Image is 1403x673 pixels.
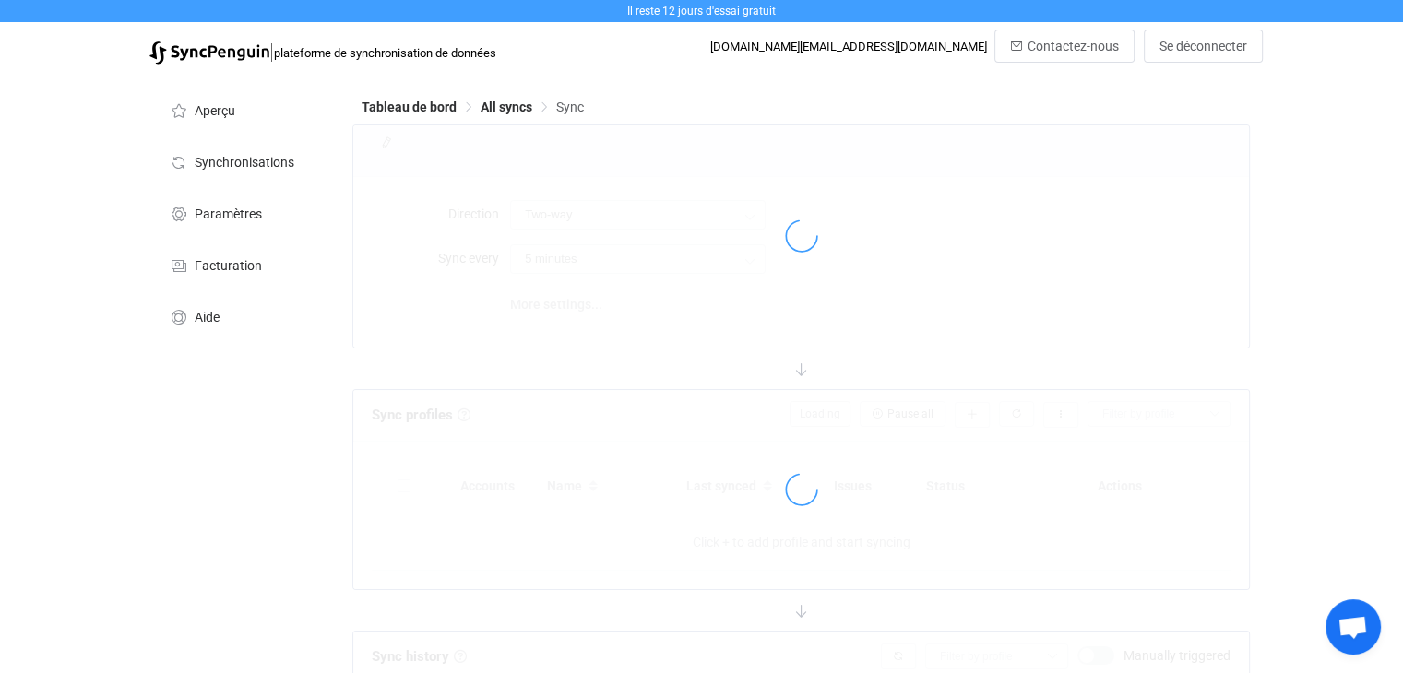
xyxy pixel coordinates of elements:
[362,100,457,114] span: Tableau de bord
[149,135,334,186] a: Synchronisations
[149,83,334,135] a: Aperçu
[149,289,334,341] a: Aide
[994,30,1135,63] button: Contactez-nous
[1159,39,1247,53] font: Se déconnecter
[627,5,776,18] font: Il reste 12 jours d'essai gratuit
[149,39,496,65] a: |plateforme de synchronisation de données
[149,186,334,238] a: Paramètres
[1028,39,1119,53] font: Contactez-nous
[195,207,262,221] font: Paramètres
[269,39,274,65] font: |
[710,40,987,53] font: [DOMAIN_NAME][EMAIL_ADDRESS][DOMAIN_NAME]
[1326,599,1381,655] div: Open chat
[556,100,584,114] span: Sync
[149,238,334,289] a: Facturation
[195,258,262,273] font: Facturation
[362,100,584,113] div: Fil d'Ariane
[1144,30,1263,63] button: Se déconnecter
[195,155,294,170] font: Synchronisations
[274,46,496,60] font: plateforme de synchronisation de données
[195,310,220,325] font: Aide
[481,100,532,114] span: All syncs
[149,41,269,65] img: syncpenguin.svg
[195,103,235,118] font: Aperçu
